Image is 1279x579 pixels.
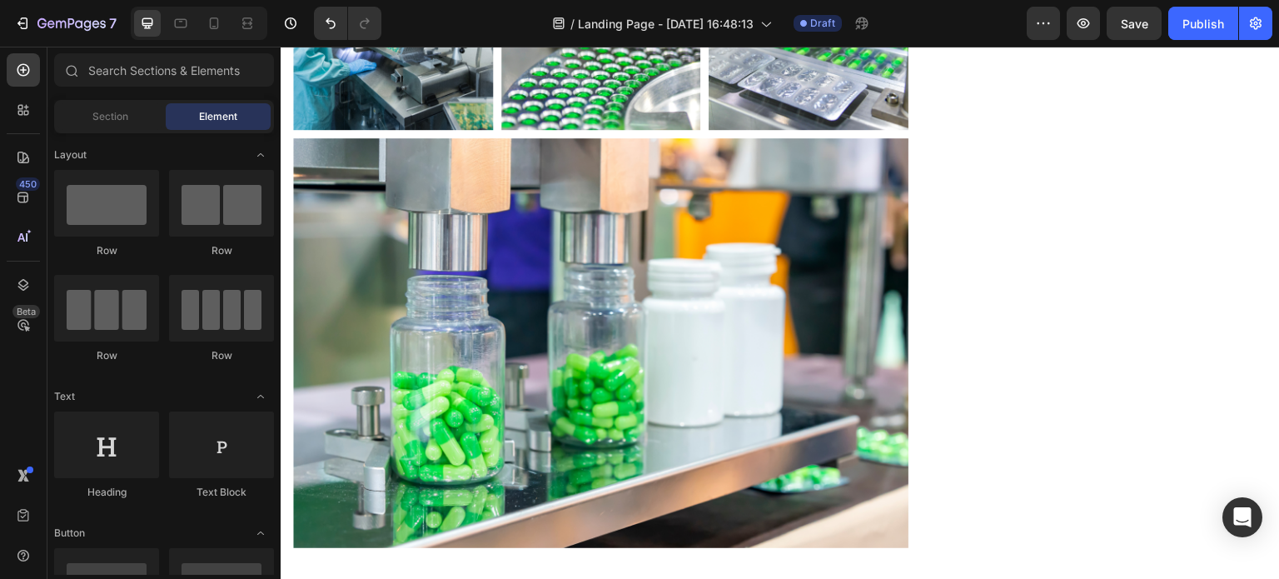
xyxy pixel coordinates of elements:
[1182,15,1224,32] div: Publish
[16,177,40,191] div: 450
[578,15,754,32] span: Landing Page - [DATE] 16:48:13
[12,305,40,318] div: Beta
[7,7,124,40] button: 7
[169,348,274,363] div: Row
[247,142,274,168] span: Toggle open
[92,109,128,124] span: Section
[54,348,159,363] div: Row
[54,53,274,87] input: Search Sections & Elements
[1168,7,1238,40] button: Publish
[1222,497,1262,537] div: Open Intercom Messenger
[1107,7,1162,40] button: Save
[54,389,75,404] span: Text
[247,520,274,547] span: Toggle open
[314,7,381,40] div: Undo/Redo
[54,243,159,258] div: Row
[109,13,117,33] p: 7
[54,485,159,500] div: Heading
[1121,17,1148,31] span: Save
[54,147,87,162] span: Layout
[281,47,1279,579] iframe: Design area
[169,485,274,500] div: Text Block
[199,109,237,124] span: Element
[810,16,835,31] span: Draft
[247,383,274,410] span: Toggle open
[54,526,85,541] span: Button
[570,15,575,32] span: /
[169,243,274,258] div: Row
